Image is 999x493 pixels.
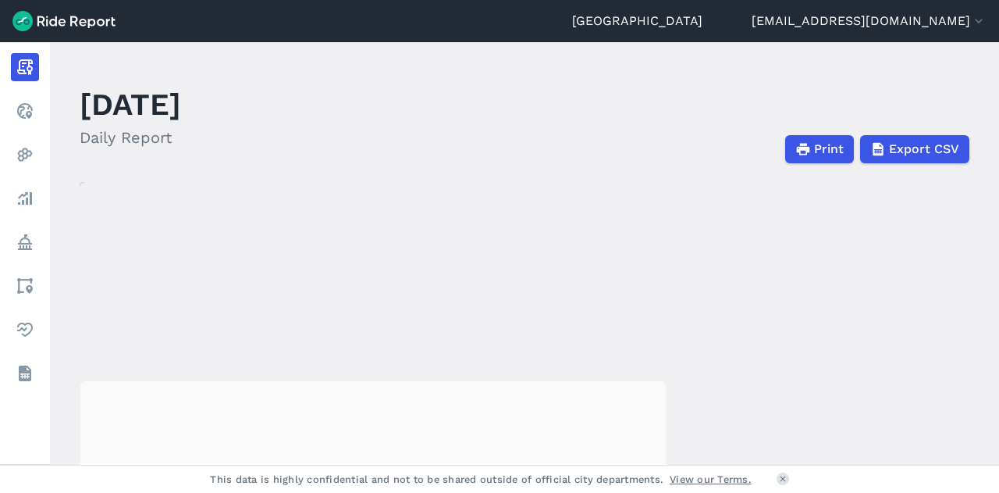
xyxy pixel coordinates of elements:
[11,272,39,300] a: Areas
[11,97,39,125] a: Realtime
[11,359,39,388] a: Datasets
[814,140,844,159] span: Print
[80,126,181,149] h2: Daily Report
[860,135,969,163] button: Export CSV
[80,83,181,126] h1: [DATE]
[11,53,39,81] a: Report
[670,472,752,487] a: View our Terms.
[785,135,854,163] button: Print
[11,316,39,344] a: Health
[11,184,39,213] a: Analyze
[889,140,959,159] span: Export CSV
[11,228,39,256] a: Policy
[11,141,39,169] a: Heatmaps
[572,12,702,30] a: [GEOGRAPHIC_DATA]
[752,12,987,30] button: [EMAIL_ADDRESS][DOMAIN_NAME]
[12,11,116,31] img: Ride Report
